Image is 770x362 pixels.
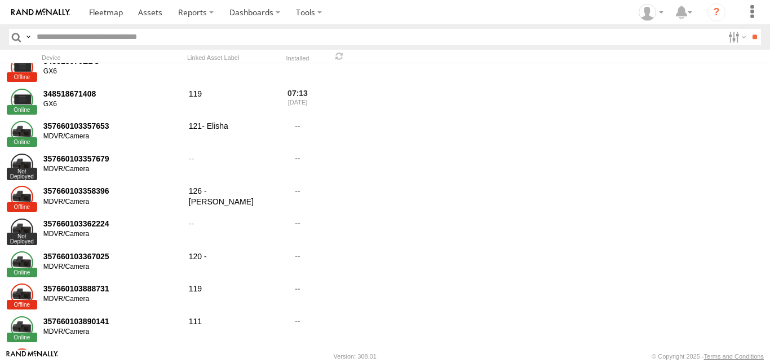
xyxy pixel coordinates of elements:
[187,87,272,117] div: 119
[43,348,181,359] div: 357660103895892
[276,56,319,62] div: Installed
[187,250,272,280] div: 120 -
[704,353,764,360] a: Terms and Conditions
[43,263,181,272] div: MDVR/Camera
[11,8,70,16] img: rand-logo.svg
[24,29,33,45] label: Search Query
[334,353,377,360] div: Version: 308.01
[43,251,181,261] div: 357660103367025
[43,328,181,337] div: MDVR/Camera
[43,154,181,164] div: 357660103357679
[187,185,272,215] div: 126 - [PERSON_NAME]
[43,165,181,174] div: MDVR/Camera
[42,54,183,62] div: Device
[43,230,181,239] div: MDVR/Camera
[43,186,181,196] div: 357660103358396
[187,119,272,150] div: 121- Elisha
[333,51,346,62] span: Refresh
[652,353,764,360] div: © Copyright 2025 -
[43,284,181,294] div: 357660103888731
[276,87,319,117] div: 07:13 [DATE]
[187,54,272,62] div: Linked Asset Label
[43,67,181,76] div: GX6
[707,3,725,21] i: ?
[724,29,748,45] label: Search Filter Options
[43,100,181,109] div: GX6
[187,315,272,345] div: 111
[43,219,181,229] div: 357660103362224
[43,132,181,141] div: MDVR/Camera
[43,121,181,131] div: 357660103357653
[43,89,181,99] div: 348518671408
[43,295,181,304] div: MDVR/Camera
[6,351,58,362] a: Visit our Website
[187,282,272,312] div: 119
[635,4,667,21] div: Ed Pruneda
[43,316,181,326] div: 357660103890141
[43,198,181,207] div: MDVR/Camera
